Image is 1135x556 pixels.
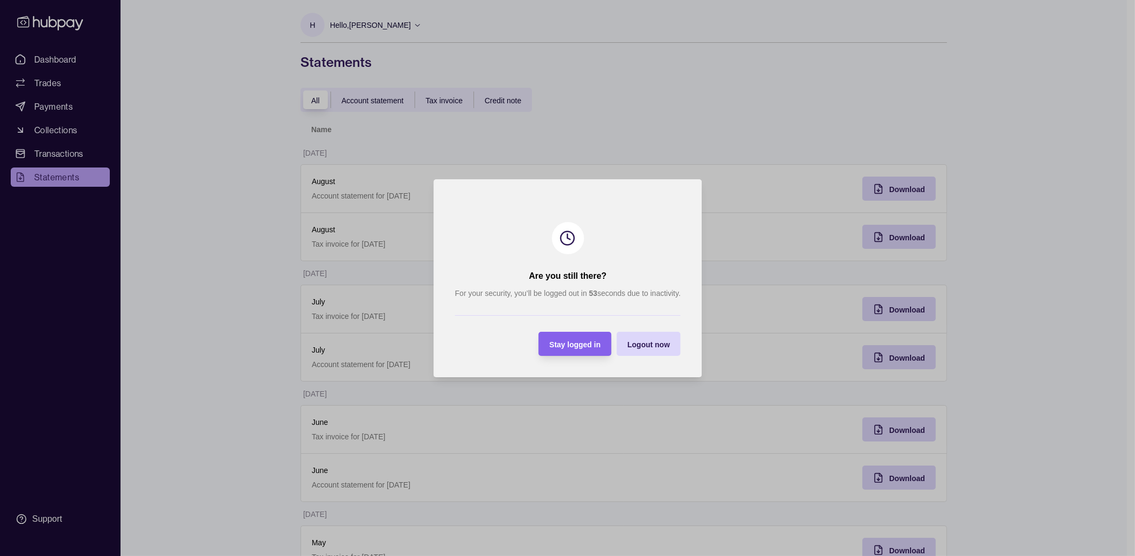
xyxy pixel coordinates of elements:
button: Stay logged in [538,332,611,356]
p: For your security, you’ll be logged out in seconds due to inactivity. [455,287,680,299]
span: Stay logged in [549,340,600,348]
h2: Are you still there? [529,270,606,282]
span: Logout now [627,340,670,348]
button: Logout now [617,332,680,356]
strong: 53 [589,289,597,298]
